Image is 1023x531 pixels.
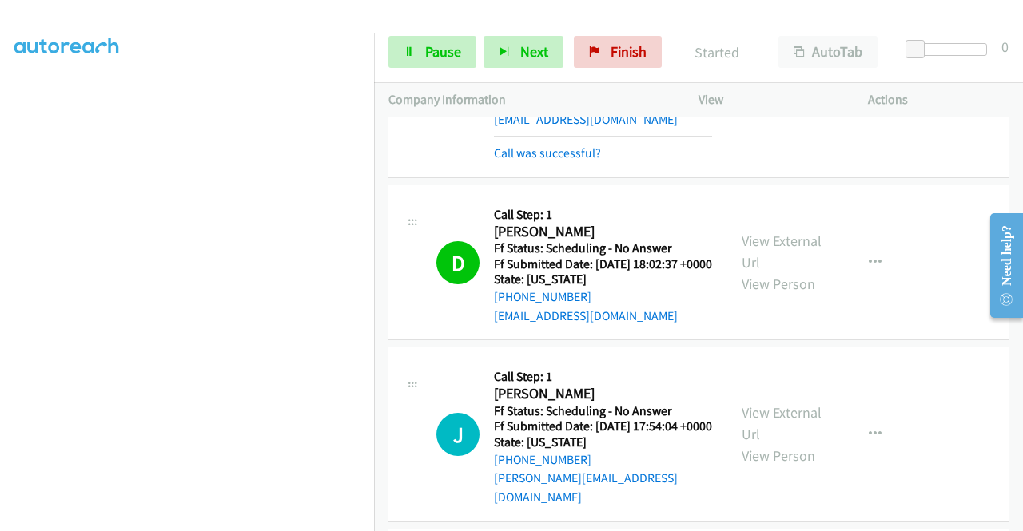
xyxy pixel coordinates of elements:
h1: D [436,241,480,284]
button: Next [484,36,563,68]
iframe: Resource Center [977,202,1023,329]
a: [EMAIL_ADDRESS][DOMAIN_NAME] [494,112,678,127]
a: View External Url [742,403,822,443]
h5: Ff Status: Scheduling - No Answer [494,403,713,419]
h5: State: [US_STATE] [494,271,712,287]
h5: Ff Status: Scheduling - No Answer [494,240,712,256]
a: [PERSON_NAME][EMAIL_ADDRESS][DOMAIN_NAME] [494,470,678,505]
a: Pause [388,36,476,68]
button: AutoTab [778,36,878,68]
a: View Person [742,275,815,293]
h1: J [436,413,480,456]
p: Started [683,42,750,63]
div: 0 [1001,36,1009,57]
h2: [PERSON_NAME] [494,385,707,403]
span: Next [520,42,548,61]
span: Pause [425,42,461,61]
a: Finish [574,36,662,68]
div: The call is yet to be attempted [436,413,480,456]
h5: State: [US_STATE] [494,434,713,450]
h5: Call Step: 1 [494,207,712,223]
p: Actions [868,90,1009,109]
p: View [699,90,839,109]
a: [PHONE_NUMBER] [494,452,591,467]
h5: Ff Submitted Date: [DATE] 17:54:04 +0000 [494,418,713,434]
a: View External Url [742,232,822,271]
p: Company Information [388,90,670,109]
span: Finish [611,42,647,61]
h2: [PERSON_NAME] [494,223,707,241]
a: [PHONE_NUMBER] [494,289,591,304]
a: View Person [742,446,815,465]
h5: Call Step: 1 [494,369,713,385]
a: Call was successful? [494,145,601,160]
h5: Ff Submitted Date: [DATE] 18:02:37 +0000 [494,256,712,272]
a: [EMAIL_ADDRESS][DOMAIN_NAME] [494,308,678,323]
